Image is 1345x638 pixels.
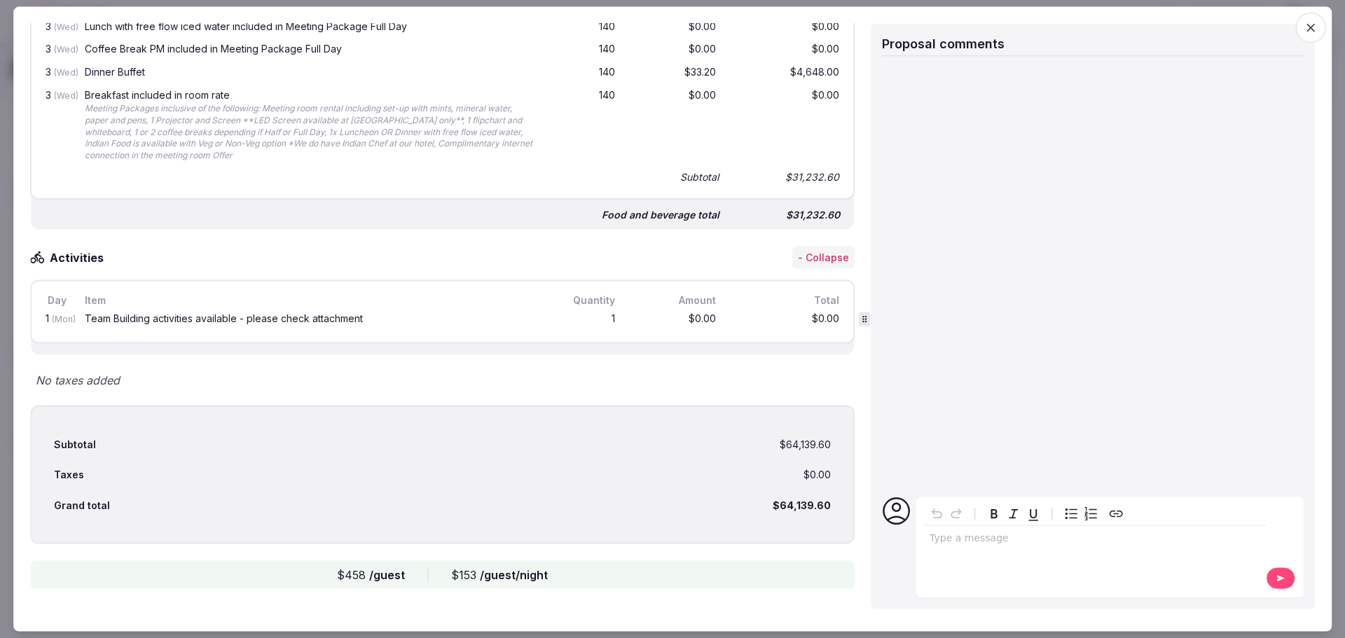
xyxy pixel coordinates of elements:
span: (Mon) [52,313,76,324]
div: Quantity [551,292,618,307]
button: Bulleted list [1061,504,1081,524]
button: Create link [1106,504,1126,524]
div: $0.00 [730,41,842,59]
div: 140 [551,18,618,36]
div: $0.00 [730,310,842,328]
span: /guest [369,568,405,582]
div: $31,232.60 [731,204,843,224]
div: Food and beverage total [602,207,719,221]
div: 1 [43,310,71,328]
span: (Wed) [54,67,78,78]
div: Subtotal [680,170,719,184]
h3: Activities [44,249,118,266]
div: $4,648.00 [730,64,842,82]
div: $64,139.60 [773,498,831,512]
div: Item [82,292,539,307]
div: $0.00 [730,18,842,36]
div: 3 [43,64,71,82]
div: Dinner Buffet [85,67,537,77]
div: Taxes [54,468,84,482]
div: $64,139.60 [780,437,831,451]
div: $458 [337,567,405,583]
button: Numbered list [1081,504,1101,524]
div: 1 [551,310,618,328]
div: $0.00 [629,18,719,36]
span: (Wed) [54,90,78,101]
div: $0.00 [629,310,719,328]
div: 3 [43,41,71,59]
span: Proposal comments [882,36,1005,50]
div: toggle group [1061,504,1101,524]
div: Team Building activities available - please check attachment [85,313,537,323]
div: $33.20 [629,64,719,82]
span: (Wed) [54,44,78,55]
div: Lunch with free flow iced water included in Meeting Package Full Day [85,21,537,31]
div: $153 [451,567,548,583]
div: $31,232.60 [730,167,842,187]
div: Breakfast included in room rate [85,90,537,100]
div: Day [43,292,71,307]
div: Total [730,292,842,307]
span: /guest/night [480,568,548,582]
div: 3 [43,18,71,36]
div: Grand total [54,498,110,512]
button: - Collapse [792,247,855,269]
div: $0.00 [730,88,842,165]
div: No taxes added [30,371,855,388]
div: Subtotal [54,437,96,451]
div: Meeting Packages inclusive of the following: Meeting room rental including set-up with mints, min... [85,103,537,162]
div: 140 [551,88,618,165]
div: editable markdown [924,526,1266,554]
div: Amount [629,292,719,307]
div: 3 [43,88,71,165]
div: $0.00 [629,41,719,59]
div: $0.00 [803,468,831,482]
div: 140 [551,41,618,59]
button: Underline [1023,504,1043,524]
button: Bold [984,504,1004,524]
div: Coffee Break PM included in Meeting Package Full Day [85,44,537,54]
span: (Wed) [54,21,78,32]
div: 140 [551,64,618,82]
button: Italic [1004,504,1023,524]
div: $0.00 [629,88,719,165]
